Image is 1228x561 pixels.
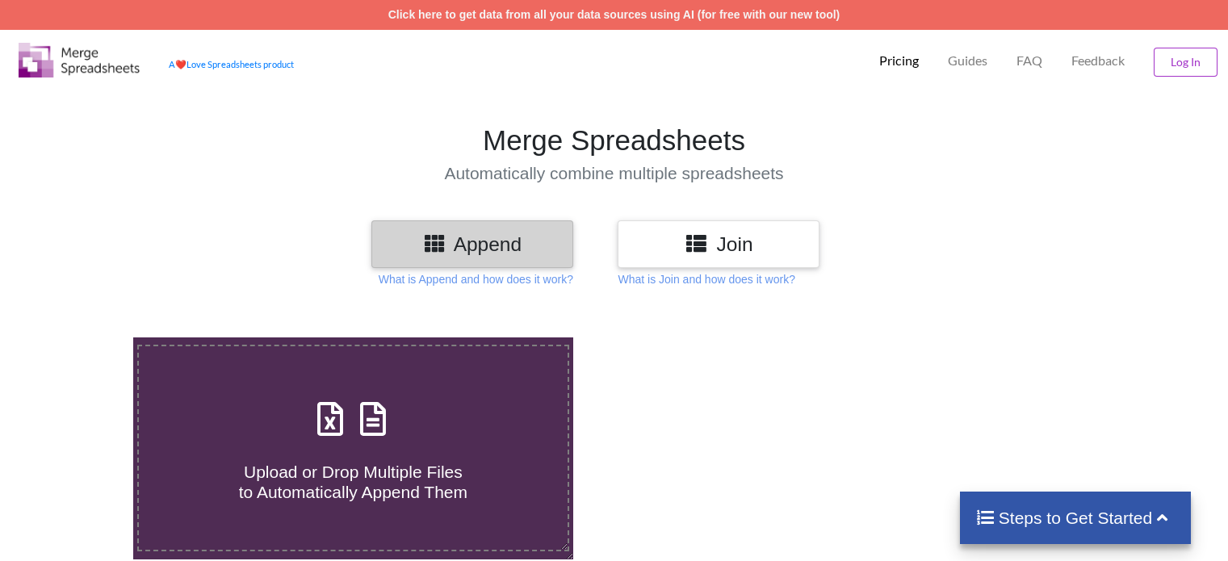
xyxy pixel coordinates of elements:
a: AheartLove Spreadsheets product [169,59,294,69]
span: Feedback [1071,54,1125,67]
h4: Steps to Get Started [976,508,1176,528]
img: Logo.png [19,43,140,77]
a: Click here to get data from all your data sources using AI (for free with our new tool) [388,8,840,21]
p: Guides [948,52,987,69]
span: Upload or Drop Multiple Files to Automatically Append Them [239,463,467,501]
button: Log In [1154,48,1218,77]
p: Pricing [879,52,919,69]
p: What is Join and how does it work? [618,271,794,287]
h3: Append [383,232,561,256]
p: What is Append and how does it work? [379,271,573,287]
span: heart [175,59,187,69]
h3: Join [630,232,807,256]
p: FAQ [1016,52,1042,69]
